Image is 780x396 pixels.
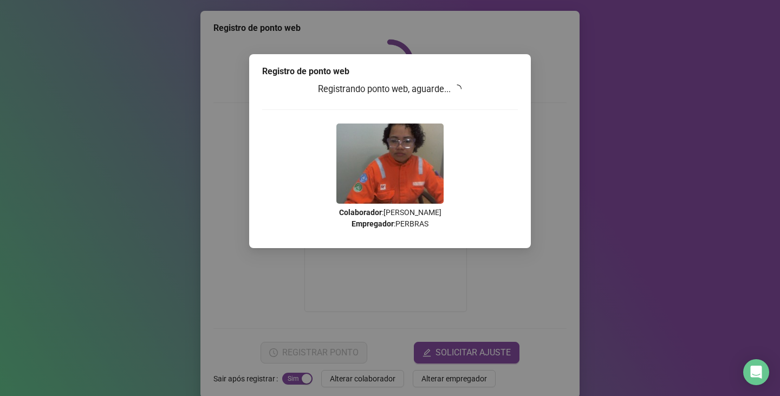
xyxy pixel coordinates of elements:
[336,124,444,204] img: 9k=
[262,65,518,78] div: Registro de ponto web
[743,359,769,385] div: Open Intercom Messenger
[453,84,463,94] span: loading
[262,207,518,230] p: : [PERSON_NAME] : PERBRAS
[352,219,394,228] strong: Empregador
[262,82,518,96] h3: Registrando ponto web, aguarde...
[339,208,382,217] strong: Colaborador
